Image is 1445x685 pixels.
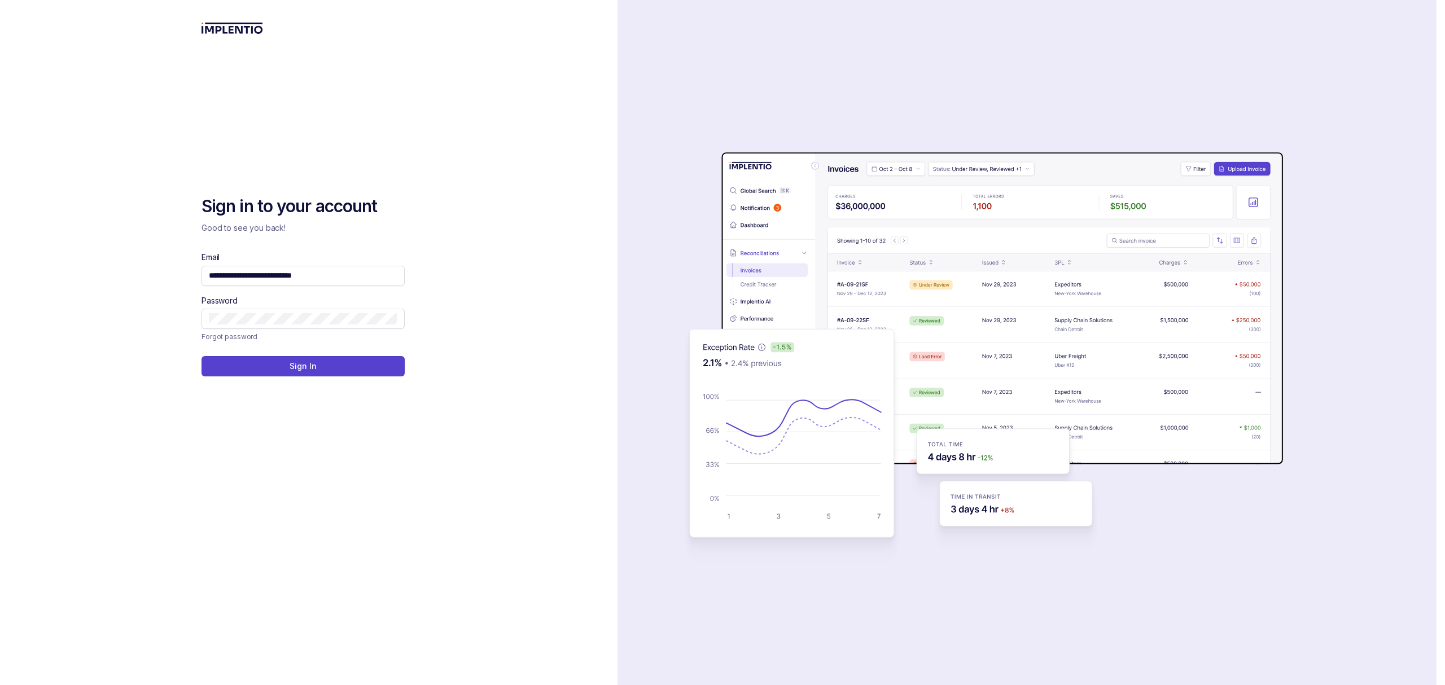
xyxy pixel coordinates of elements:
[202,222,405,234] p: Good to see you back!
[202,356,405,376] button: Sign In
[202,252,220,263] label: Email
[202,195,405,218] h2: Sign in to your account
[649,117,1287,568] img: signin-background.svg
[202,331,257,342] p: Forgot password
[202,331,257,342] a: Link Forgot password
[202,295,238,306] label: Password
[290,361,316,372] p: Sign In
[202,23,263,34] img: logo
